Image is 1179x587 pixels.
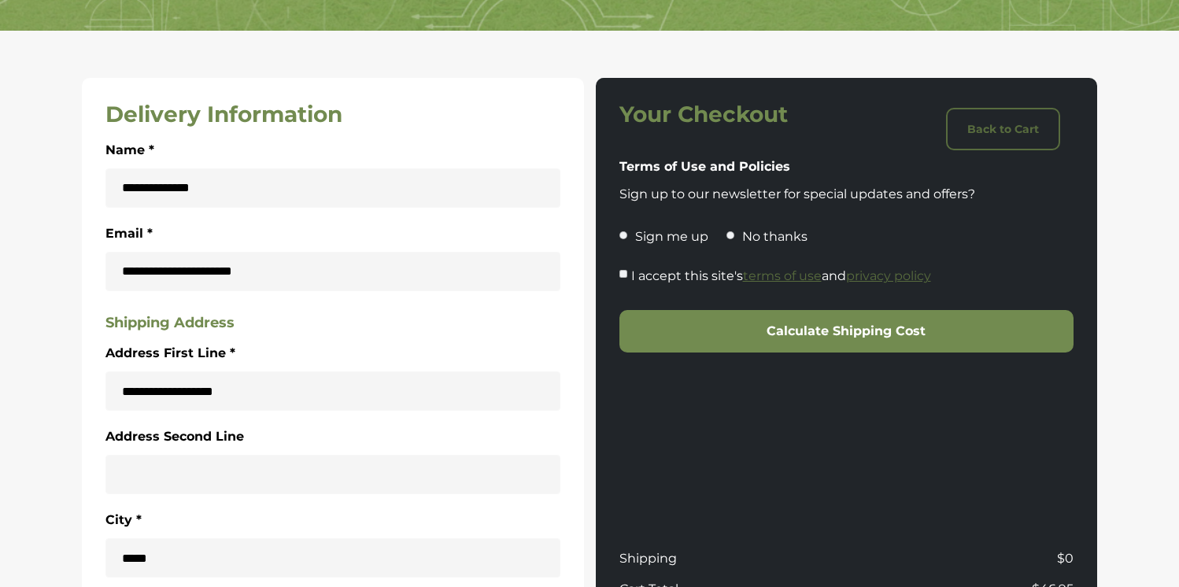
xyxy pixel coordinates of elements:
[105,315,560,332] h5: Shipping Address
[635,227,708,246] p: Sign me up
[619,549,841,568] p: Shipping
[846,268,931,283] a: privacy policy
[631,266,931,286] label: I accept this site's and
[619,185,1074,204] p: Sign up to our newsletter for special updates and offers?
[619,310,1074,353] button: Calculate Shipping Cost
[946,108,1060,150] a: Back to Cart
[105,223,153,244] label: Email *
[742,227,808,246] p: No thanks
[105,140,154,161] label: Name *
[743,268,822,283] a: terms of use
[105,426,244,447] label: Address Second Line
[619,157,790,177] label: Terms of Use and Policies
[852,549,1074,568] p: $0
[105,510,142,530] label: City *
[619,102,841,128] h3: Your Checkout
[105,102,560,128] h3: Delivery Information
[105,343,235,364] label: Address First Line *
